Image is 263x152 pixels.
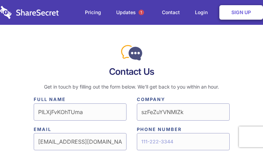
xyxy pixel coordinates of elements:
[155,2,187,23] a: Contact
[34,95,127,103] label: Full Name
[188,2,218,23] a: Login
[34,125,127,133] label: Email
[78,2,108,23] a: Pricing
[139,10,144,15] span: 1
[34,83,230,91] p: Get in touch by filling out the form below. We’ll get back to you within an hour.
[34,66,230,77] h1: Contact Us
[137,103,230,121] input: Dunder Mifflin
[137,95,230,103] label: Company
[34,133,127,150] input: jim@dundermifflin.com
[137,125,230,133] label: Phone Number
[137,133,230,150] input: 111-222-3344
[219,5,263,20] a: Sign Up
[34,103,127,121] input: Full Name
